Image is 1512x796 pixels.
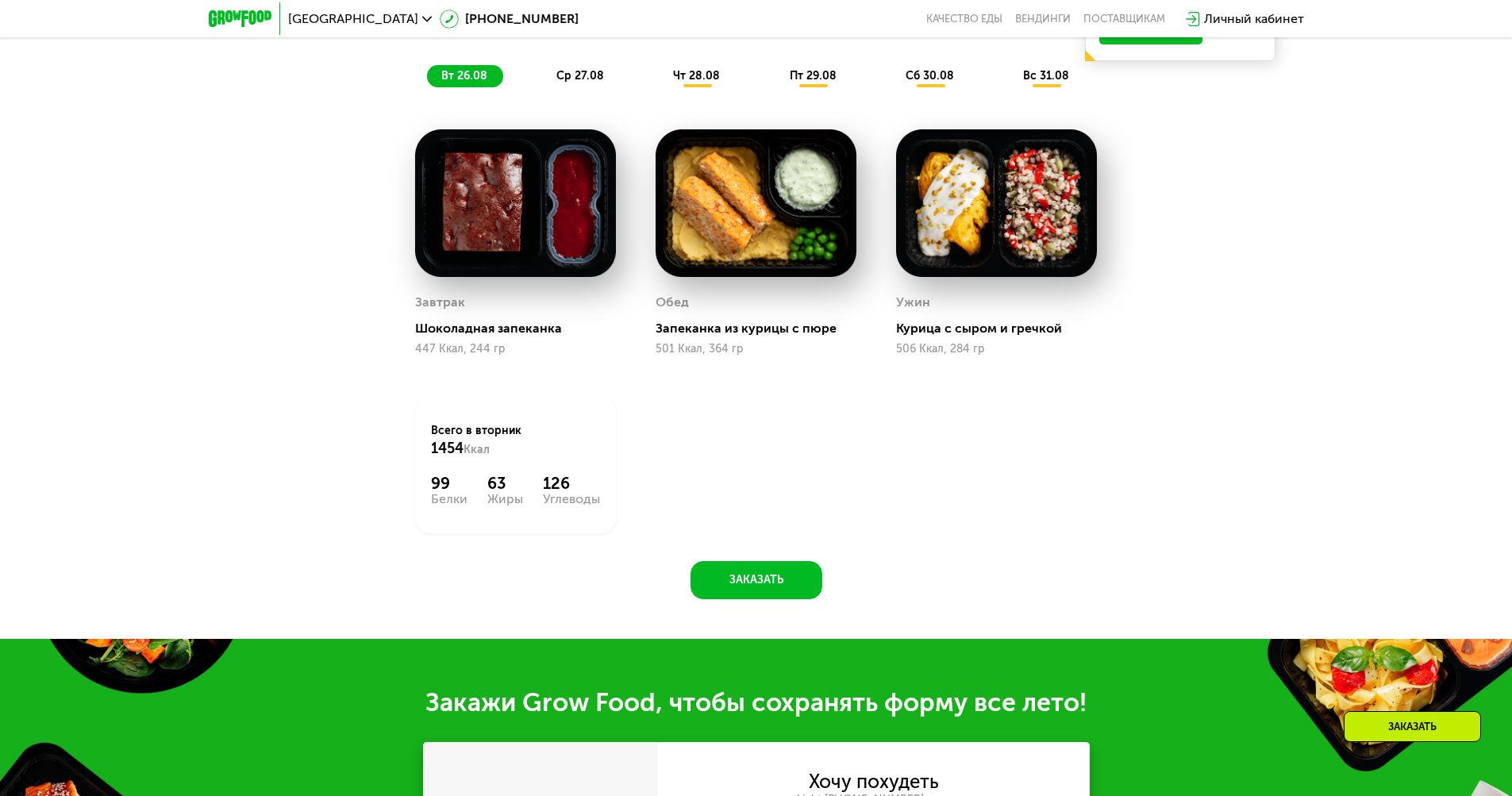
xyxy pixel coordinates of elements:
span: [GEOGRAPHIC_DATA] [288,13,418,25]
div: Завтрак [415,290,465,314]
div: Запеканка из курицы с пюре [656,321,869,336]
div: 447 Ккал, 244 гр [415,343,616,356]
div: Углеводы [543,493,600,506]
div: 99 [431,474,467,493]
span: сб 30.08 [906,69,954,83]
span: вс 31.08 [1023,69,1069,83]
div: 506 Ккал, 284 гр [896,343,1097,356]
a: Вендинги [1015,13,1071,25]
div: Шоколадная запеканка [415,321,629,336]
div: Заказать [1344,711,1481,742]
div: Хочу похудеть [809,773,939,790]
div: 501 Ккал, 364 гр [656,343,856,356]
a: [PHONE_NUMBER] [440,10,579,29]
div: Курица с сыром и гречкой [896,321,1110,336]
div: Всего в вторник [431,423,600,458]
div: Белки [431,493,467,506]
div: 126 [543,474,600,493]
span: чт 28.08 [673,69,720,83]
button: Заказать [691,561,822,599]
div: поставщикам [1083,13,1165,25]
div: Личный кабинет [1204,10,1304,29]
div: Обед [656,290,689,314]
span: ср 27.08 [556,69,604,83]
div: Ужин [896,290,930,314]
div: 63 [487,474,523,493]
div: Жиры [487,493,523,506]
a: Качество еды [926,13,1002,25]
span: Ккал [464,443,490,456]
span: пт 29.08 [790,69,837,83]
span: 1454 [431,440,464,457]
span: вт 26.08 [441,69,487,83]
